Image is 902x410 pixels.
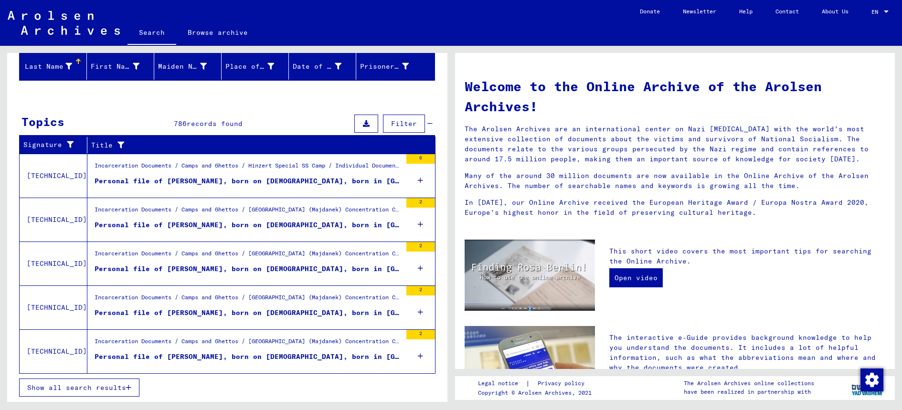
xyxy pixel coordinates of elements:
[95,352,402,362] div: Personal file of [PERSON_NAME], born on [DEMOGRAPHIC_DATA], born in [GEOGRAPHIC_DATA]
[289,53,356,80] mat-header-cell: Date of Birth
[609,246,885,266] p: This short video covers the most important tips for searching the Online Archive.
[609,268,663,287] a: Open video
[87,53,154,80] mat-header-cell: First Name
[860,368,883,391] div: Zustimmung ändern
[23,140,75,150] div: Signature
[20,242,87,285] td: [TECHNICAL_ID]
[8,11,120,35] img: Arolsen_neg.svg
[465,171,886,191] p: Many of the around 30 million documents are now available in the Online Archive of the Arolsen Ar...
[406,154,435,164] div: 6
[23,62,72,72] div: Last Name
[391,119,417,128] span: Filter
[20,154,87,198] td: [TECHNICAL_ID]
[91,62,139,72] div: First Name
[20,329,87,373] td: [TECHNICAL_ID]
[154,53,222,80] mat-header-cell: Maiden Name
[406,242,435,252] div: 2
[91,59,154,74] div: First Name
[187,119,243,128] span: records found
[20,285,87,329] td: [TECHNICAL_ID]
[95,161,402,175] div: Incarceration Documents / Camps and Ghettos / Hinzert Special SS Camp / Individual Documents Hinz...
[406,330,435,339] div: 2
[465,240,595,311] img: video.jpg
[530,378,596,389] a: Privacy policy
[684,388,814,396] p: have been realized in partnership with
[478,389,596,397] p: Copyright © Arolsen Archives, 2021
[95,264,402,274] div: Personal file of [PERSON_NAME], born on [DEMOGRAPHIC_DATA], born in [GEOGRAPHIC_DATA]
[19,378,139,397] button: Show all search results
[176,21,259,44] a: Browse archive
[21,113,64,130] div: Topics
[91,140,412,150] div: Title
[478,378,596,389] div: |
[849,376,885,399] img: yv_logo.png
[20,53,87,80] mat-header-cell: Last Name
[383,115,425,133] button: Filter
[225,62,274,72] div: Place of Birth
[95,249,402,263] div: Incarceration Documents / Camps and Ghettos / [GEOGRAPHIC_DATA] (Majdanek) Concentration Camp / I...
[293,62,341,72] div: Date of Birth
[95,337,402,350] div: Incarceration Documents / Camps and Ghettos / [GEOGRAPHIC_DATA] (Majdanek) Concentration Camp / I...
[406,198,435,208] div: 2
[95,308,402,318] div: Personal file of [PERSON_NAME], born on [DEMOGRAPHIC_DATA], born in [GEOGRAPHIC_DATA], KR. [GEOGR...
[465,124,886,164] p: The Arolsen Archives are an international center on Nazi [MEDICAL_DATA] with the world’s most ext...
[225,59,288,74] div: Place of Birth
[871,8,878,15] mat-select-trigger: EN
[23,137,87,153] div: Signature
[860,368,883,391] img: Zustimmung ändern
[91,137,424,153] div: Title
[95,220,402,230] div: Personal file of [PERSON_NAME], born on [DEMOGRAPHIC_DATA], born in [GEOGRAPHIC_DATA]
[158,59,221,74] div: Maiden Name
[356,53,435,80] mat-header-cell: Prisoner #
[684,379,814,388] p: The Arolsen Archives online collections
[95,205,402,219] div: Incarceration Documents / Camps and Ghettos / [GEOGRAPHIC_DATA] (Majdanek) Concentration Camp / I...
[360,59,423,74] div: Prisoner #
[609,333,885,373] p: The interactive e-Guide provides background knowledge to help you understand the documents. It in...
[95,176,402,186] div: Personal file of [PERSON_NAME], born on [DEMOGRAPHIC_DATA], born in [GEOGRAPHIC_DATA]
[127,21,176,46] a: Search
[465,198,886,218] p: In [DATE], our Online Archive received the European Heritage Award / Europa Nostra Award 2020, Eu...
[27,383,126,392] span: Show all search results
[158,62,207,72] div: Maiden Name
[174,119,187,128] span: 786
[293,59,356,74] div: Date of Birth
[360,62,409,72] div: Prisoner #
[95,293,402,306] div: Incarceration Documents / Camps and Ghettos / [GEOGRAPHIC_DATA] (Majdanek) Concentration Camp / I...
[478,378,526,389] a: Legal notice
[222,53,289,80] mat-header-cell: Place of Birth
[465,76,886,116] h1: Welcome to the Online Archive of the Arolsen Archives!
[406,286,435,295] div: 2
[23,59,86,74] div: Last Name
[20,198,87,242] td: [TECHNICAL_ID]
